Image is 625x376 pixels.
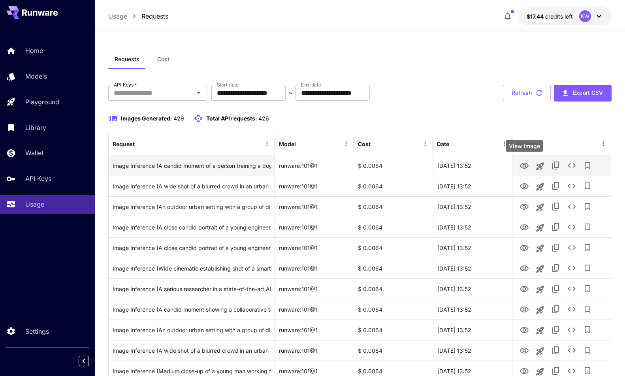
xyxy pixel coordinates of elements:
[548,301,564,317] button: Copy TaskUUID
[275,217,354,237] div: runware:101@1
[25,174,51,183] p: API Keys
[193,87,204,98] button: Open
[437,141,449,147] div: Date
[354,237,433,258] div: $ 0.0064
[25,123,46,132] p: Library
[554,85,612,101] button: Export CSV
[532,282,548,297] button: Launch in playground
[516,198,532,214] button: View Image
[516,260,532,276] button: View Image
[519,7,612,25] button: $17.4382KW
[598,138,609,149] button: Menu
[516,280,532,297] button: View Image
[580,219,595,235] button: Add to library
[108,11,127,21] a: Usage
[25,97,59,107] p: Playground
[25,148,43,158] p: Wallet
[25,327,49,336] p: Settings
[79,356,89,366] button: Collapse sidebar
[25,199,44,209] p: Usage
[503,85,551,101] button: Refresh
[206,115,257,122] span: Total API requests:
[354,196,433,217] div: $ 0.0064
[450,138,461,149] button: Sort
[580,322,595,338] button: Add to library
[25,46,43,55] p: Home
[217,81,239,88] label: Start date
[262,138,273,149] button: Menu
[433,299,512,320] div: 24 Aug, 2025 13:52
[564,301,580,317] button: See details
[113,156,271,176] div: Click to copy prompt
[516,321,532,338] button: View Image
[548,260,564,276] button: Copy TaskUUID
[288,88,293,98] p: ~
[113,299,271,320] div: Click to copy prompt
[433,155,512,176] div: 24 Aug, 2025 13:52
[532,261,548,277] button: Launch in playground
[113,258,271,278] div: Click to copy prompt
[258,115,269,122] span: 426
[545,13,573,20] span: credits left
[275,278,354,299] div: runware:101@1
[548,322,564,338] button: Copy TaskUUID
[279,141,296,147] div: Model
[433,176,512,196] div: 24 Aug, 2025 13:52
[297,138,308,149] button: Sort
[141,11,168,21] a: Requests
[548,240,564,256] button: Copy TaskUUID
[516,178,532,194] button: View Image
[157,56,169,63] span: Cost
[564,158,580,173] button: See details
[354,340,433,361] div: $ 0.0064
[580,260,595,276] button: Add to library
[506,140,543,152] div: View Image
[548,158,564,173] button: Copy TaskUUID
[433,278,512,299] div: 24 Aug, 2025 13:52
[433,320,512,340] div: 24 Aug, 2025 13:52
[564,281,580,297] button: See details
[275,299,354,320] div: runware:101@1
[580,240,595,256] button: Add to library
[115,56,139,63] span: Requests
[275,320,354,340] div: runware:101@1
[433,196,512,217] div: 24 Aug, 2025 13:52
[113,279,271,299] div: Click to copy prompt
[354,176,433,196] div: $ 0.0064
[358,141,371,147] div: Cost
[275,340,354,361] div: runware:101@1
[527,13,545,20] span: $17.44
[113,238,271,258] div: Click to copy prompt
[580,158,595,173] button: Add to library
[420,138,431,149] button: Menu
[579,10,591,22] div: KW
[275,176,354,196] div: runware:101@1
[371,138,382,149] button: Sort
[527,12,573,21] div: $17.4382
[108,11,168,21] nav: breadcrumb
[113,176,271,196] div: Click to copy prompt
[580,301,595,317] button: Add to library
[532,241,548,256] button: Launch in playground
[301,81,321,88] label: End date
[516,157,532,173] button: View Image
[532,343,548,359] button: Launch in playground
[113,141,135,147] div: Request
[548,219,564,235] button: Copy TaskUUID
[564,199,580,214] button: See details
[499,138,510,149] button: Menu
[548,281,564,297] button: Copy TaskUUID
[564,178,580,194] button: See details
[354,155,433,176] div: $ 0.0064
[354,278,433,299] div: $ 0.0064
[532,179,548,195] button: Launch in playground
[25,71,47,81] p: Models
[354,217,433,237] div: $ 0.0064
[532,199,548,215] button: Launch in playground
[564,240,580,256] button: See details
[136,138,147,149] button: Sort
[173,115,184,122] span: 429
[433,237,512,258] div: 24 Aug, 2025 13:52
[580,199,595,214] button: Add to library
